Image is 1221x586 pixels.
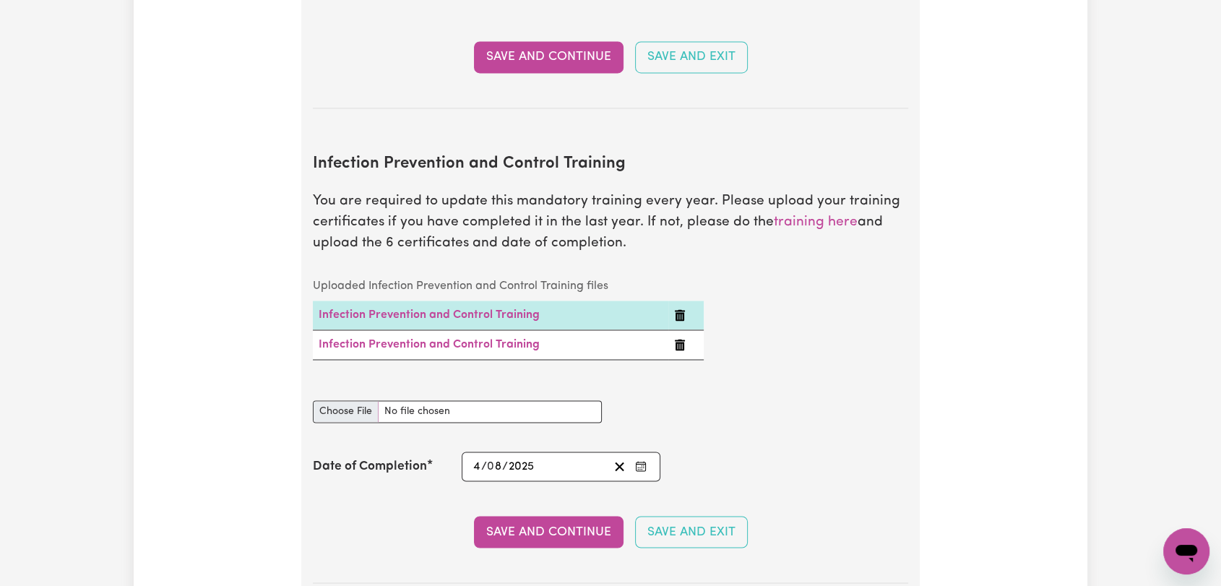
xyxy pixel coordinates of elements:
a: Infection Prevention and Control Training [319,309,540,321]
span: / [481,460,487,473]
p: You are required to update this mandatory training every year. Please upload your training certif... [313,191,908,254]
span: / [502,460,508,473]
label: Date of Completion [313,457,427,475]
input: -- [488,457,502,476]
h2: Infection Prevention and Control Training [313,155,908,174]
button: Delete Infection Prevention and Control Training [674,306,686,324]
a: training here [774,215,858,229]
button: Enter the Date of Completion of your Infection Prevention and Control Training [631,457,651,476]
iframe: Button to launch messaging window [1163,528,1209,574]
caption: Uploaded Infection Prevention and Control Training files [313,272,704,301]
button: Clear date [608,457,631,476]
button: Delete Infection Prevention and Control Training [674,336,686,353]
input: ---- [508,457,535,476]
a: Infection Prevention and Control Training [319,339,540,350]
button: Save and Continue [474,41,624,73]
button: Save and Exit [635,516,748,548]
span: 0 [487,460,494,472]
button: Save and Continue [474,516,624,548]
button: Save and Exit [635,41,748,73]
input: -- [473,457,481,476]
